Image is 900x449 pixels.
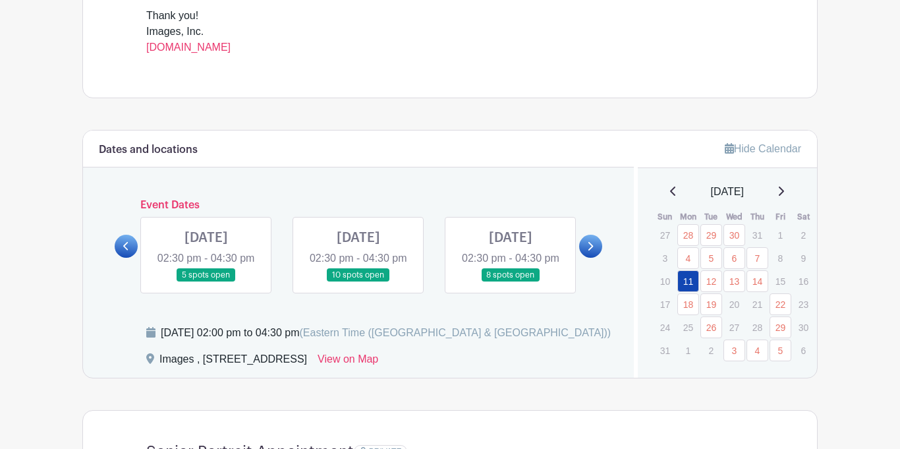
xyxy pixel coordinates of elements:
[700,210,723,224] th: Tue
[723,270,745,292] a: 13
[746,210,769,224] th: Thu
[770,293,791,315] a: 22
[654,271,676,291] p: 10
[654,340,676,361] p: 31
[677,340,699,361] p: 1
[723,340,745,361] a: 3
[746,247,768,269] a: 7
[700,247,722,269] a: 5
[146,24,754,55] div: Images, Inc.
[700,293,722,315] a: 19
[146,8,754,24] div: Thank you!
[770,248,791,268] p: 8
[793,271,814,291] p: 16
[793,340,814,361] p: 6
[792,210,815,224] th: Sat
[654,294,676,314] p: 17
[677,247,699,269] a: 4
[700,224,722,246] a: 29
[770,316,791,338] a: 29
[723,210,746,224] th: Wed
[138,199,579,212] h6: Event Dates
[723,317,745,338] p: 27
[161,325,611,341] div: [DATE] 02:00 pm to 04:30 pm
[700,316,722,338] a: 26
[654,248,676,268] p: 3
[746,270,768,292] a: 14
[677,224,699,246] a: 28
[723,294,745,314] p: 20
[654,225,676,245] p: 27
[700,270,722,292] a: 12
[159,351,307,373] div: Images , [STREET_ADDRESS]
[654,317,676,338] p: 24
[793,248,814,268] p: 9
[723,247,745,269] a: 6
[700,340,722,361] p: 2
[677,210,700,224] th: Mon
[746,225,768,245] p: 31
[746,340,768,361] a: 4
[770,225,791,245] p: 1
[746,317,768,338] p: 28
[654,210,677,224] th: Sun
[146,42,231,53] a: [DOMAIN_NAME]
[677,270,699,292] a: 11
[770,271,791,291] p: 15
[725,143,801,154] a: Hide Calendar
[677,293,699,315] a: 18
[746,294,768,314] p: 21
[711,184,744,200] span: [DATE]
[793,317,814,338] p: 30
[793,225,814,245] p: 2
[769,210,792,224] th: Fri
[99,144,198,156] h6: Dates and locations
[299,327,611,338] span: (Eastern Time ([GEOGRAPHIC_DATA] & [GEOGRAPHIC_DATA]))
[677,317,699,338] p: 25
[723,224,745,246] a: 30
[793,294,814,314] p: 23
[318,351,378,373] a: View on Map
[770,340,791,361] a: 5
